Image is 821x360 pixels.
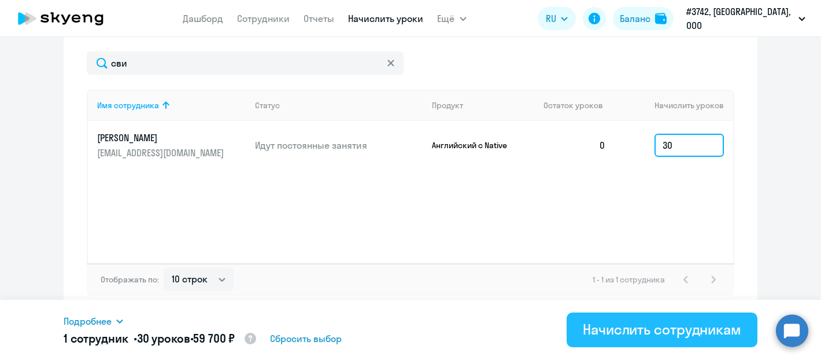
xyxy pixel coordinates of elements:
h5: 1 сотрудник • • [64,330,257,348]
div: Остаток уроков [543,100,615,111]
button: #3742, [GEOGRAPHIC_DATA], ООО [681,5,811,32]
button: Начислить сотрудникам [567,313,757,347]
span: 59 700 ₽ [193,331,235,346]
p: Идут постоянные занятия [255,139,423,152]
th: Начислить уроков [615,90,733,121]
div: Статус [255,100,280,111]
a: [PERSON_NAME][EMAIL_ADDRESS][DOMAIN_NAME] [97,131,246,159]
div: Продукт [432,100,535,111]
button: Балансbalance [613,7,674,30]
p: [EMAIL_ADDRESS][DOMAIN_NAME] [97,146,227,159]
span: Ещё [438,12,455,25]
td: 0 [534,121,615,170]
button: Ещё [438,7,467,30]
button: RU [538,7,576,30]
div: Баланс [620,12,650,25]
a: Отчеты [304,13,335,24]
div: Продукт [432,100,463,111]
span: 1 - 1 из 1 сотрудника [593,274,665,285]
span: Сбросить выбор [270,332,342,346]
span: Подробнее [64,314,112,328]
img: balance [655,13,667,24]
a: Дашборд [183,13,224,24]
div: Начислить сотрудникам [583,320,741,339]
span: Отображать по: [101,274,159,285]
a: Сотрудники [238,13,290,24]
p: Английский с Native [432,140,519,150]
div: Имя сотрудника [97,100,246,111]
p: #3742, [GEOGRAPHIC_DATA], ООО [686,5,794,32]
span: Остаток уроков [543,100,603,111]
div: Имя сотрудника [97,100,159,111]
p: [PERSON_NAME] [97,131,227,144]
div: Статус [255,100,423,111]
span: RU [546,12,556,25]
a: Начислить уроки [349,13,424,24]
span: 30 уроков [137,331,190,346]
input: Поиск по имени, email, продукту или статусу [87,52,404,75]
